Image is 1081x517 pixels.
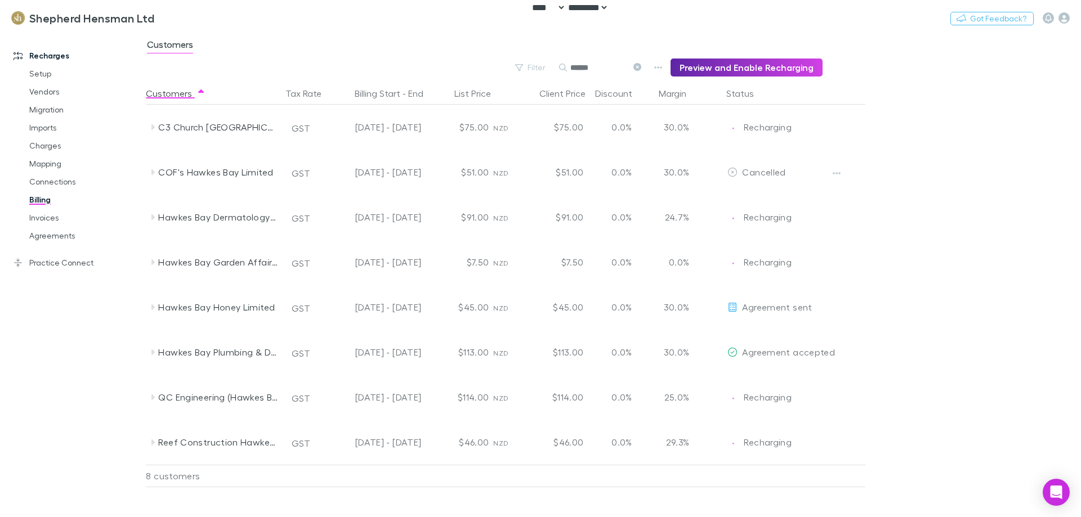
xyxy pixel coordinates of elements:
div: Hawkes Bay Dermatology LimitedGST[DATE] - [DATE]$91.00NZD$91.000.0%24.7%EditRechargingRecharging [146,195,871,240]
div: Hawkes Bay Garden Affair Charitable Trust [158,240,278,285]
div: $45.00 [426,285,493,330]
a: Practice Connect [2,254,152,272]
span: NZD [493,439,508,447]
span: NZD [493,169,508,177]
div: Reef Construction Hawkes Bay LimitedGST[DATE] - [DATE]$46.00NZD$46.000.0%29.3%EditRechargingRecha... [146,420,871,465]
div: 0.0% [588,240,655,285]
p: 30.0% [660,120,689,134]
button: GST [287,164,315,182]
span: Recharging [744,392,792,402]
div: $46.00 [426,420,493,465]
div: QC Engineering (Hawkes Bay) Limited [158,375,278,420]
div: Hawkes Bay Plumbing & Drainage LimitedGST[DATE] - [DATE]$113.00NZD$113.000.0%30.0%EditAgreement a... [146,330,871,375]
div: Hawkes Bay Honey Limited [158,285,278,330]
div: $51.00 [520,150,588,195]
div: 0.0% [588,105,655,150]
p: 29.3% [660,435,689,449]
div: 0.0% [588,285,655,330]
div: $114.00 [520,375,588,420]
span: Agreement sent [742,302,812,312]
a: Invoices [18,209,152,227]
div: Reef Construction Hawkes Bay Limited [158,420,278,465]
img: Recharging [727,258,739,269]
div: [DATE] - [DATE] [329,375,421,420]
div: [DATE] - [DATE] [329,420,421,465]
span: NZD [493,304,508,312]
div: Hawkes Bay Garden Affair Charitable TrustGST[DATE] - [DATE]$7.50NZD$7.500.0%0.0%EditRechargingRec... [146,240,871,285]
div: [DATE] - [DATE] [329,150,421,195]
div: Open Intercom Messenger [1043,479,1070,506]
span: Cancelled [742,167,785,177]
button: Status [726,82,767,105]
img: Recharging [727,123,739,134]
button: Discount [595,82,646,105]
button: Margin [659,82,700,105]
div: C3 Church [GEOGRAPHIC_DATA] [158,105,278,150]
div: $113.00 [520,330,588,375]
span: NZD [493,124,508,132]
button: Client Price [539,82,599,105]
a: Setup [18,65,152,83]
button: GST [287,209,315,227]
p: 25.0% [660,390,689,404]
div: 0.0% [588,330,655,375]
div: $75.00 [520,105,588,150]
p: 30.0% [660,300,689,314]
a: Imports [18,119,152,137]
div: [DATE] - [DATE] [329,330,421,375]
span: Recharging [744,212,792,222]
span: NZD [493,349,508,357]
a: Migration [18,101,152,119]
div: $75.00 [426,105,493,150]
button: Got Feedback? [950,12,1034,25]
div: $45.00 [520,285,588,330]
div: List Price [454,82,504,105]
img: Recharging [727,393,739,404]
button: GST [287,434,315,452]
div: 0.0% [588,375,655,420]
div: 0.0% [588,150,655,195]
div: Hawkes Bay Honey LimitedGST[DATE] - [DATE]$45.00NZD$45.000.0%30.0%EditAgreement sent [146,285,871,330]
div: [DATE] - [DATE] [329,285,421,330]
div: [DATE] - [DATE] [329,195,421,240]
div: Hawkes Bay Plumbing & Drainage Limited [158,330,278,375]
div: $7.50 [520,240,588,285]
a: Connections [18,173,152,191]
h3: Shepherd Hensman Ltd [29,11,154,25]
a: Charges [18,137,152,155]
div: $113.00 [426,330,493,375]
div: $114.00 [426,375,493,420]
button: GST [287,299,315,317]
span: NZD [493,394,508,402]
div: $91.00 [426,195,493,240]
a: Vendors [18,83,152,101]
span: Agreement accepted [742,347,835,357]
div: 8 customers [146,465,281,487]
a: Recharges [2,47,152,65]
img: Shepherd Hensman Ltd's Logo [11,11,25,25]
p: 0.0% [660,255,689,269]
button: Filter [510,61,552,74]
div: 0.0% [588,195,655,240]
div: [DATE] - [DATE] [329,105,421,150]
button: GST [287,254,315,272]
div: Hawkes Bay Dermatology Limited [158,195,278,240]
img: Recharging [727,213,739,224]
div: COF's Hawkes Bay Limited [158,150,278,195]
div: 0.0% [588,420,655,465]
button: Billing Start - End [355,82,437,105]
div: COF's Hawkes Bay LimitedGST[DATE] - [DATE]$51.00NZD$51.000.0%30.0%EditCancelled [146,150,871,195]
button: Preview and Enable Recharging [671,59,823,77]
div: $46.00 [520,420,588,465]
p: 24.7% [660,210,689,224]
a: Billing [18,191,152,209]
a: Shepherd Hensman Ltd [5,5,161,32]
button: Tax Rate [285,82,335,105]
button: GST [287,119,315,137]
span: Recharging [744,122,792,132]
span: Customers [147,39,193,53]
span: Recharging [744,257,792,267]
